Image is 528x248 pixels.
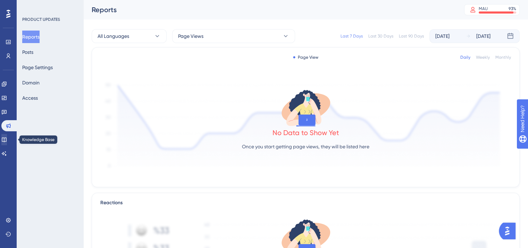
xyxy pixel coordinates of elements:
[22,31,40,43] button: Reports
[22,61,53,74] button: Page Settings
[92,29,167,43] button: All Languages
[16,2,43,10] span: Need Help?
[368,33,393,39] div: Last 30 Days
[242,142,369,151] p: Once you start getting page views, they will be listed here
[476,32,491,40] div: [DATE]
[479,6,488,11] div: MAU
[499,221,520,241] iframe: UserGuiding AI Assistant Launcher
[509,6,516,11] div: 93 %
[172,29,295,43] button: Page Views
[495,55,511,60] div: Monthly
[399,33,424,39] div: Last 90 Days
[22,46,33,58] button: Posts
[22,92,38,104] button: Access
[460,55,470,60] div: Daily
[92,5,447,15] div: Reports
[22,17,60,22] div: PRODUCT UPDATES
[178,32,203,40] span: Page Views
[98,32,129,40] span: All Languages
[100,199,511,207] div: Reactions
[22,76,40,89] button: Domain
[476,55,490,60] div: Weekly
[341,33,363,39] div: Last 7 Days
[435,32,450,40] div: [DATE]
[293,55,318,60] div: Page View
[273,128,339,138] div: No Data to Show Yet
